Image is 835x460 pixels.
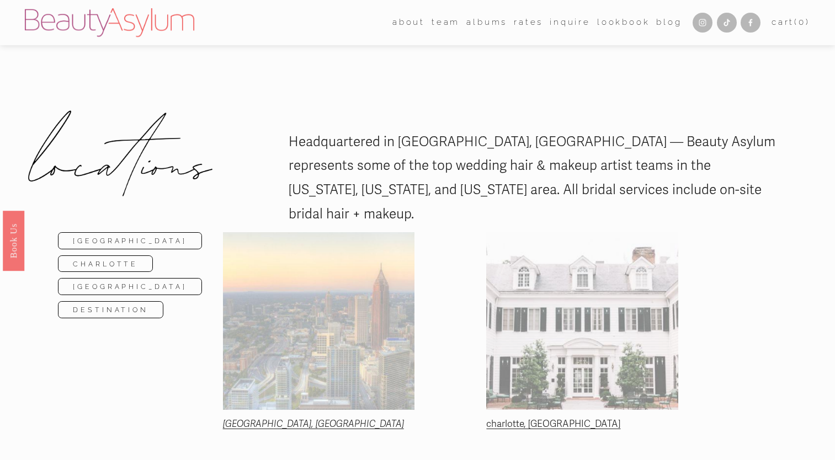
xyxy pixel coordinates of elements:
[3,211,24,271] a: Book Us
[432,14,460,31] a: folder dropdown
[58,255,153,272] a: Charlotte
[717,13,737,33] a: TikTok
[223,418,404,430] a: [GEOGRAPHIC_DATA], [GEOGRAPHIC_DATA]
[392,14,425,31] a: folder dropdown
[58,232,202,249] a: [GEOGRAPHIC_DATA]
[597,14,650,31] a: Lookbook
[656,14,682,31] a: Blog
[392,15,425,30] span: about
[25,8,194,37] img: Beauty Asylum | Bridal Hair &amp; Makeup Charlotte &amp; Atlanta
[799,17,806,27] span: 0
[289,130,777,227] p: Headquartered in [GEOGRAPHIC_DATA], [GEOGRAPHIC_DATA] — Beauty Asylum represents some of the top ...
[58,301,163,318] a: Destination
[432,15,460,30] span: team
[58,278,202,295] a: [GEOGRAPHIC_DATA]
[741,13,760,33] a: Facebook
[466,14,507,31] a: albums
[514,14,543,31] a: Rates
[794,17,810,27] span: ( )
[693,13,712,33] a: Instagram
[772,15,810,30] a: 0 items in cart
[486,418,620,430] a: charlotte, [GEOGRAPHIC_DATA]
[550,14,591,31] a: Inquire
